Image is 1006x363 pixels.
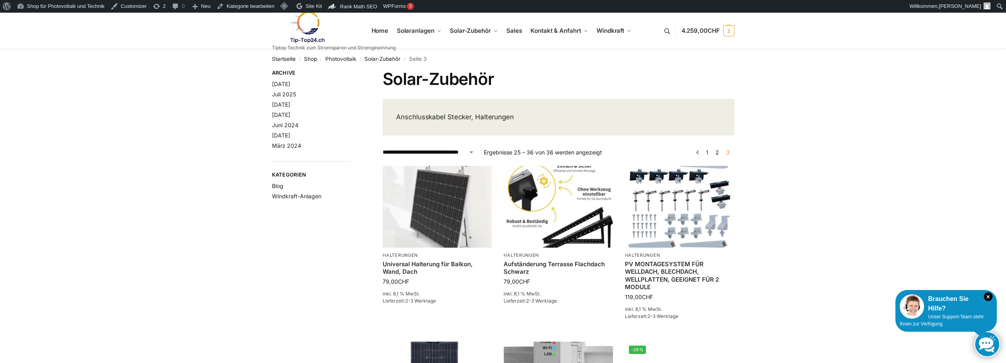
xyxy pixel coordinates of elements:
[356,56,364,62] span: /
[504,166,613,248] img: Aufständerung Terrasse Flachdach Schwarz
[272,132,290,139] a: [DATE]
[681,19,734,43] a: 4.259,00CHF 2
[383,278,409,285] bdi: 79,00
[350,70,355,78] button: Close filters
[272,56,296,62] a: Startseite
[704,149,710,156] a: Seite 1
[272,11,341,43] img: Solaranlagen, Speicheranlagen und Energiesparprodukte
[527,13,591,49] a: Kontakt & Anfahrt
[272,91,296,98] a: Juli 2025
[447,13,501,49] a: Solar-Zubehör
[272,45,396,50] p: Tiptop Technik zum Stromsparen und Stromgewinnung
[450,27,491,34] span: Solar-Zubehör
[383,166,492,248] img: Befestigung Solarpaneele
[596,27,624,34] span: Windkraft
[708,27,720,34] span: CHF
[593,13,635,49] a: Windkraft
[625,306,734,313] p: inkl. 8,1 % MwSt.
[325,56,356,62] a: Photovoltaik
[504,252,539,258] a: Halterungen
[939,3,981,9] span: [PERSON_NAME]
[272,142,301,149] a: März 2024
[383,69,734,89] h1: Solar-Zubehör
[272,193,321,199] a: Windkraft-Anlagen
[625,166,734,248] img: PV MONTAGESYSTEM FÜR WELLDACH, BLECHDACH, WELLPLATTEN, GEEIGNET FÜR 2 MODULE
[723,25,734,36] span: 2
[681,13,734,49] nav: Cart contents
[642,293,653,300] span: CHF
[504,260,613,276] a: Aufständerung Terrasse Flachdach Schwarz
[530,27,581,34] span: Kontakt & Anfahrt
[272,69,351,77] span: Archive
[383,148,474,156] select: Shop-Reihenfolge
[724,149,732,156] span: Seite 3
[306,3,322,9] span: Site Kit
[272,49,734,69] nav: Breadcrumb
[681,27,720,34] span: 4.259,00
[900,314,983,327] span: Unser Support-Team steht Ihnen zur Verfügung
[383,298,436,304] span: Lieferzeit:
[625,313,678,319] span: Lieferzeit:
[272,182,283,189] a: Blog
[713,149,721,156] a: Seite 2
[272,171,351,179] span: Kategorien
[272,122,298,128] a: Juni 2024
[504,278,530,285] bdi: 79,00
[396,112,545,122] p: Anschlusskabel Stecker, Halterungen
[272,101,290,108] a: [DATE]
[407,3,414,10] div: 3
[272,111,290,118] a: [DATE]
[647,313,678,319] span: 2-3 Werktage
[484,148,602,156] p: Ergebnisse 25 – 36 von 36 werden angezeigt
[383,290,492,297] p: inkl. 8,1 % MwSt.
[340,4,377,9] span: Rank Math SEO
[519,278,530,285] span: CHF
[400,56,409,62] span: /
[504,290,613,297] p: inkl. 8,1 % MwSt.
[983,2,991,9] img: Benutzerbild von Rupert Spoddig
[397,27,434,34] span: Solaranlagen
[506,27,522,34] span: Sales
[272,81,290,87] a: [DATE]
[900,294,993,313] div: Brauchen Sie Hilfe?
[503,13,525,49] a: Sales
[304,56,317,62] a: Shop
[526,298,557,304] span: 2-3 Werktage
[692,148,734,156] nav: Produkt-Seitennummerierung
[317,56,325,62] span: /
[405,298,436,304] span: 2-3 Werktage
[504,298,557,304] span: Lieferzeit:
[625,260,734,291] a: PV MONTAGESYSTEM FÜR WELLDACH, BLECHDACH, WELLPLATTEN, GEEIGNET FÜR 2 MODULE
[900,294,924,319] img: Customer service
[383,252,418,258] a: Halterungen
[296,56,304,62] span: /
[383,260,492,276] a: Universal Halterung für Balkon, Wand, Dach
[625,293,653,300] bdi: 119,00
[398,278,409,285] span: CHF
[393,13,444,49] a: Solaranlagen
[625,252,660,258] a: Halterungen
[984,292,993,301] i: Schließen
[695,148,700,156] a: ←
[364,56,400,62] a: Solar-Zubehör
